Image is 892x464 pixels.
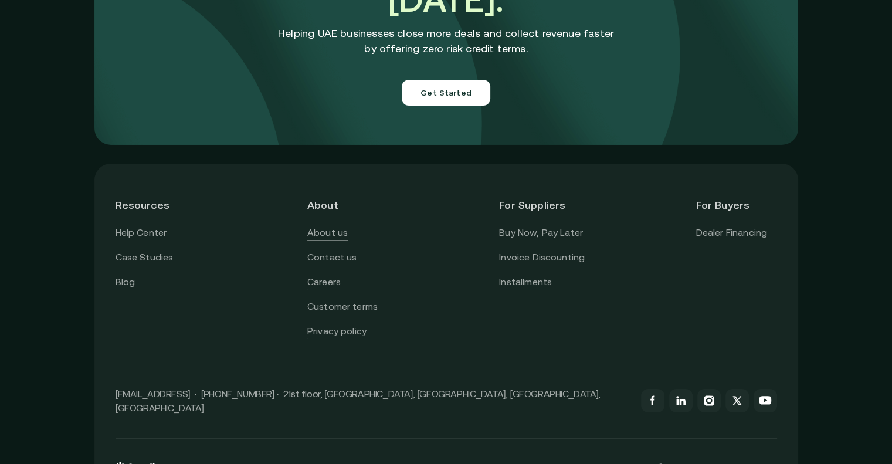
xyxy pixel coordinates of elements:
[307,324,367,339] a: Privacy policy
[499,225,583,241] a: Buy Now, Pay Later
[307,185,388,225] header: About
[116,185,196,225] header: Resources
[499,185,585,225] header: For Suppliers
[696,185,776,225] header: For Buyers
[402,80,490,106] button: Get Started
[116,225,167,241] a: Help Center
[307,225,348,241] a: About us
[116,275,135,290] a: Blog
[116,387,629,415] p: [EMAIL_ADDRESS] · [PHONE_NUMBER] · 21st floor, [GEOGRAPHIC_DATA], [GEOGRAPHIC_DATA], [GEOGRAPHIC_...
[307,275,341,290] a: Careers
[278,26,614,56] p: Helping UAE businesses close more deals and collect revenue faster by offering zero risk credit t...
[116,250,174,265] a: Case Studies
[696,225,767,241] a: Dealer Financing
[499,250,585,265] a: Invoice Discounting
[307,250,357,265] a: Contact us
[499,275,552,290] a: Installments
[307,299,378,314] a: Customer terms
